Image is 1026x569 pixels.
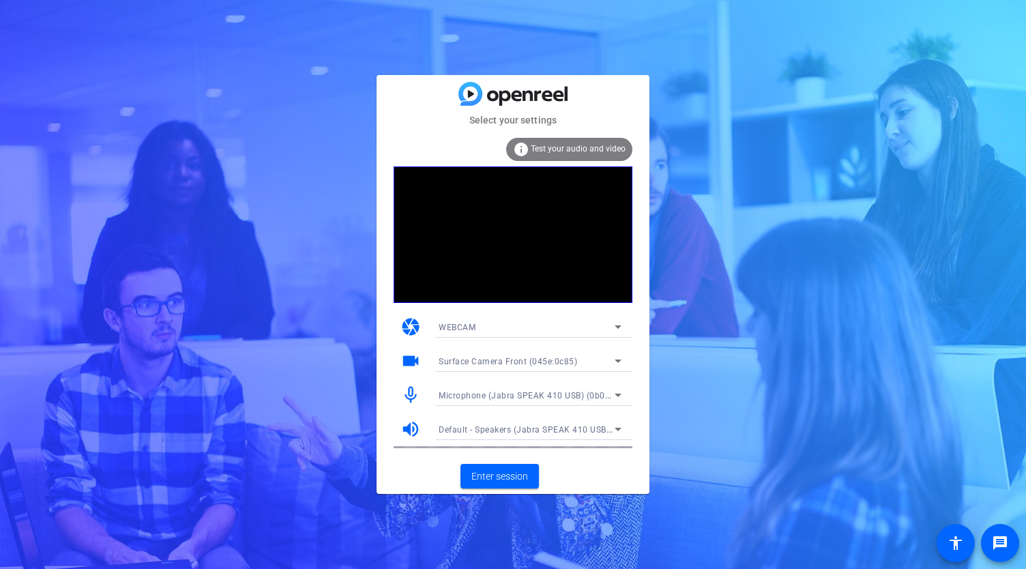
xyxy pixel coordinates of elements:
[513,141,529,158] mat-icon: info
[377,113,649,128] mat-card-subtitle: Select your settings
[439,424,660,435] span: Default - Speakers (Jabra SPEAK 410 USB) (0b0e:0412)
[531,144,626,154] span: Test your audio and video
[439,390,635,400] span: Microphone (Jabra SPEAK 410 USB) (0b0e:0412)
[400,317,421,337] mat-icon: camera
[992,535,1008,551] mat-icon: message
[400,385,421,405] mat-icon: mic_none
[458,82,568,106] img: blue-gradient.svg
[400,419,421,439] mat-icon: volume_up
[400,351,421,371] mat-icon: videocam
[460,464,539,488] button: Enter session
[948,535,964,551] mat-icon: accessibility
[471,469,528,484] span: Enter session
[439,357,577,366] span: Surface Camera Front (045e:0c85)
[439,323,475,332] span: WEBCAM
